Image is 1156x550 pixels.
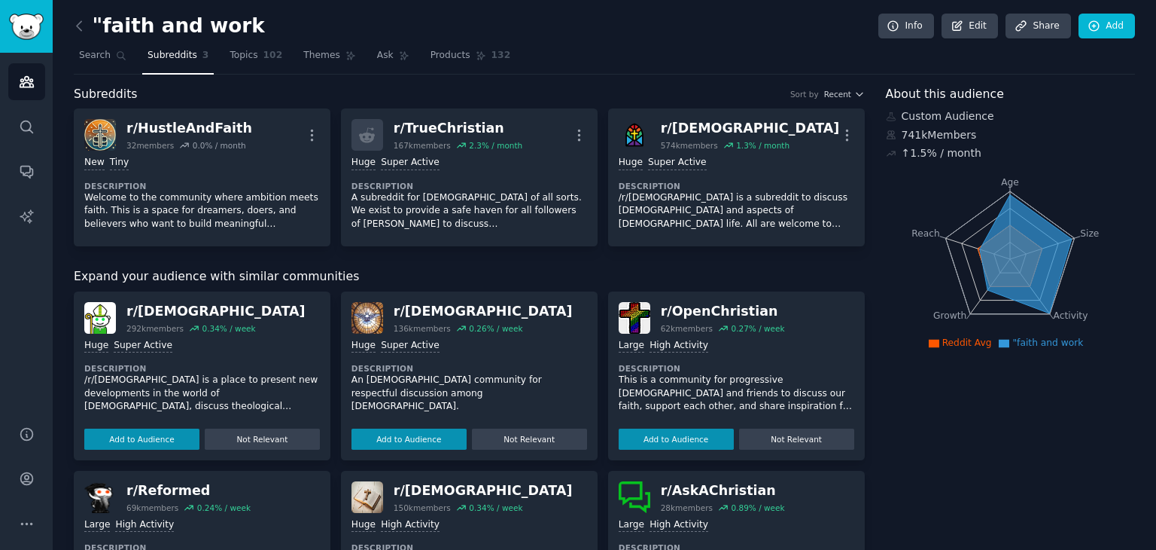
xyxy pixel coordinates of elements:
div: Huge [84,339,108,353]
button: Add to Audience [619,429,734,450]
img: Reformed [84,481,116,513]
div: 0.34 % / week [469,503,522,513]
div: 0.34 % / week [202,323,255,334]
span: 132 [491,49,511,63]
div: Super Active [381,339,440,353]
div: 0.26 % / week [469,323,522,334]
div: Super Active [381,156,440,170]
img: OpenChristian [619,302,650,334]
div: 1.3 % / month [736,140,789,151]
a: Add [1078,14,1135,39]
div: Huge [351,518,376,533]
span: 3 [202,49,209,63]
img: AskAChristian [619,481,650,513]
p: Welcome to the community where ambition meets faith. This is a space for dreamers, doers, and bel... [84,191,320,231]
button: Not Relevant [205,429,320,450]
a: r/TrueChristian167kmembers2.3% / monthHugeSuper ActiveDescriptionA subreddit for [DEMOGRAPHIC_DAT... [341,108,598,246]
p: /r/[DEMOGRAPHIC_DATA] is a subreddit to discuss [DEMOGRAPHIC_DATA] and aspects of [DEMOGRAPHIC_DA... [619,191,854,231]
button: Add to Audience [84,429,199,450]
div: 150k members [394,503,451,513]
div: 0.27 % / week [731,323,784,334]
p: An [DEMOGRAPHIC_DATA] community for respectful discussion among [DEMOGRAPHIC_DATA]. [351,374,587,414]
div: r/ Reformed [126,481,251,500]
div: High Activity [649,339,708,353]
span: Expand your audience with similar communities [74,267,359,286]
div: 0.0 % / month [193,140,246,151]
dt: Description [619,181,854,191]
div: r/ [DEMOGRAPHIC_DATA] [394,302,573,321]
a: HustleAndFaithr/HustleAndFaith32members0.0% / monthNewTinyDescriptionWelcome to the community whe... [74,108,330,246]
a: Christianityr/[DEMOGRAPHIC_DATA]574kmembers1.3% / monthHugeSuper ActiveDescription/r/[DEMOGRAPHIC... [608,108,865,246]
tspan: Age [1001,177,1019,188]
div: r/ [DEMOGRAPHIC_DATA] [394,481,573,500]
div: r/ OpenChristian [661,302,785,321]
img: Christian [351,302,383,334]
div: Tiny [110,156,129,170]
div: Large [619,339,644,353]
a: Subreddits3 [142,44,214,75]
div: 28k members [661,503,713,513]
p: A subreddit for [DEMOGRAPHIC_DATA] of all sorts. We exist to provide a safe haven for all followe... [351,191,587,231]
div: Huge [619,156,643,170]
span: About this audience [886,85,1004,104]
div: 2.3 % / month [469,140,522,151]
span: Ask [377,49,394,63]
tspan: Activity [1053,310,1088,321]
button: Not Relevant [739,429,854,450]
h2: "faith and work [74,14,265,38]
p: /r/[DEMOGRAPHIC_DATA] is a place to present new developments in the world of [DEMOGRAPHIC_DATA], ... [84,374,320,414]
img: Catholicism [84,302,116,334]
p: This is a community for progressive [DEMOGRAPHIC_DATA] and friends to discuss our faith, support ... [619,374,854,414]
span: Themes [303,49,340,63]
div: Large [619,518,644,533]
a: Topics102 [224,44,287,75]
span: Search [79,49,111,63]
button: Recent [824,89,865,99]
div: 0.89 % / week [731,503,784,513]
a: Share [1005,14,1070,39]
a: Edit [942,14,998,39]
img: Christianity [619,119,650,151]
div: 574k members [661,140,718,151]
span: Reddit Avg [942,338,992,348]
div: New [84,156,105,170]
dt: Description [351,181,587,191]
span: Subreddits [148,49,197,63]
div: Huge [351,339,376,353]
a: Themes [298,44,361,75]
div: High Activity [115,518,174,533]
div: r/ AskAChristian [661,481,785,500]
div: 136k members [394,323,451,334]
span: Subreddits [74,85,138,104]
div: 32 members [126,140,174,151]
dt: Description [84,181,320,191]
div: Large [84,518,110,533]
div: Super Active [114,339,172,353]
dt: Description [84,363,320,374]
span: 102 [263,49,283,63]
img: Bible [351,481,383,513]
div: 62k members [661,323,713,334]
div: 292k members [126,323,184,334]
div: 0.24 % / week [197,503,251,513]
tspan: Reach [911,228,940,238]
span: Topics [230,49,257,63]
div: Sort by [790,89,819,99]
div: r/ [DEMOGRAPHIC_DATA] [126,302,306,321]
div: 69k members [126,503,178,513]
div: Super Active [648,156,707,170]
div: Huge [351,156,376,170]
span: Products [430,49,470,63]
div: ↑ 1.5 % / month [902,145,981,161]
span: "faith and work [1012,338,1083,348]
span: Recent [824,89,851,99]
img: HustleAndFaith [84,119,116,151]
div: r/ TrueChristian [394,119,522,138]
img: GummySearch logo [9,14,44,40]
div: High Activity [649,518,708,533]
a: Info [878,14,934,39]
a: Search [74,44,132,75]
dt: Description [619,363,854,374]
div: r/ [DEMOGRAPHIC_DATA] [661,119,840,138]
a: Products132 [425,44,516,75]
